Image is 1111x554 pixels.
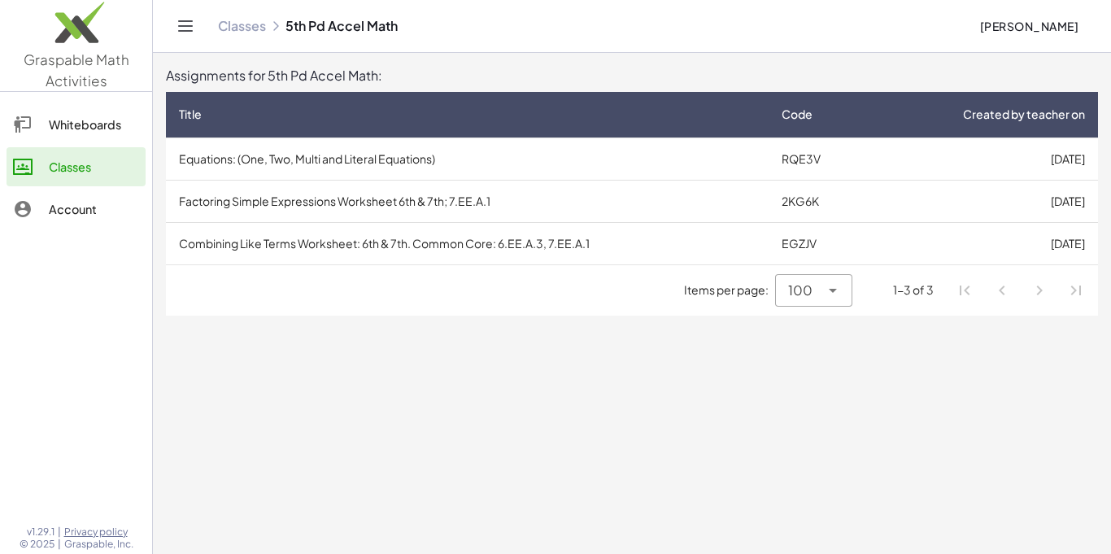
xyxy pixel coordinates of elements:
button: [PERSON_NAME] [966,11,1091,41]
button: Toggle navigation [172,13,198,39]
div: Classes [49,157,139,177]
span: © 2025 [20,538,54,551]
td: Combining Like Terms Worksheet: 6th & 7th. Common Core: 6.EE.A.3, 7.EE.A.1 [166,222,769,264]
div: Whiteboards [49,115,139,134]
span: 100 [788,281,813,300]
span: Code [782,106,813,123]
span: Graspable, Inc. [64,538,133,551]
span: | [58,526,61,539]
td: Factoring Simple Expressions Worksheet 6th & 7th; 7.EE.A.1 [166,180,769,222]
div: Assignments for 5th Pd Accel Math: [166,66,1098,85]
a: Classes [7,147,146,186]
td: [DATE] [870,180,1098,222]
a: Classes [218,18,266,34]
a: Account [7,190,146,229]
span: [PERSON_NAME] [979,19,1078,33]
td: Equations: (One, Two, Multi and Literal Equations) [166,137,769,180]
a: Whiteboards [7,105,146,144]
span: Created by teacher on [963,106,1085,123]
td: [DATE] [870,137,1098,180]
td: RQE3V [769,137,870,180]
div: Account [49,199,139,219]
div: 1-3 of 3 [893,281,934,299]
span: | [58,538,61,551]
span: v1.29.1 [27,526,54,539]
nav: Pagination Navigation [947,272,1095,309]
span: Graspable Math Activities [24,50,129,89]
td: EGZJV [769,222,870,264]
a: Privacy policy [64,526,133,539]
td: [DATE] [870,222,1098,264]
span: Title [179,106,202,123]
td: 2KG6K [769,180,870,222]
span: Items per page: [684,281,775,299]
